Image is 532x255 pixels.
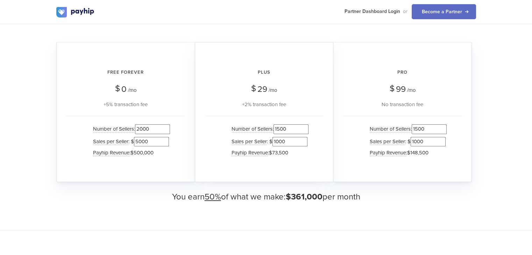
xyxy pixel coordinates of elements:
[93,150,129,156] span: Payhip Revenue
[412,4,476,19] a: Become a Partner
[66,63,185,82] h2: Free Forever
[228,148,308,158] li: :
[343,63,462,82] h2: Pro
[370,138,405,145] span: Sales per Seller
[93,138,128,145] span: Sales per Seller
[366,148,447,158] li: :
[396,84,406,94] span: 99
[228,123,308,135] li: :
[66,100,185,109] div: +5% transaction fee
[269,87,277,93] span: /mo
[115,81,120,96] span: $
[370,126,411,132] span: Number of Sellers
[232,150,268,156] span: Payhip Revenue
[390,81,395,96] span: $
[257,84,267,94] span: 29
[228,136,308,148] li: : $
[205,192,221,202] u: 50%
[130,150,154,156] span: $500,000
[56,7,95,17] img: logo.svg
[251,81,256,96] span: $
[343,100,462,109] div: No transaction fee
[128,87,137,93] span: /mo
[56,192,476,202] h3: You earn of what we make: per month
[366,123,447,135] li: :
[205,100,323,109] div: +2% transaction fee
[286,192,322,202] span: $361,000
[232,126,272,132] span: Number of Sellers
[90,123,170,135] li: :
[370,150,406,156] span: Payhip Revenue
[90,136,170,148] li: : $
[90,148,170,158] li: :
[205,63,323,82] h2: Plus
[121,84,127,94] span: 0
[366,136,447,148] li: : $
[269,150,288,156] span: $73,500
[407,87,416,93] span: /mo
[407,150,428,156] span: $148,500
[232,138,267,145] span: Sales per Seller
[93,126,134,132] span: Number of Sellers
